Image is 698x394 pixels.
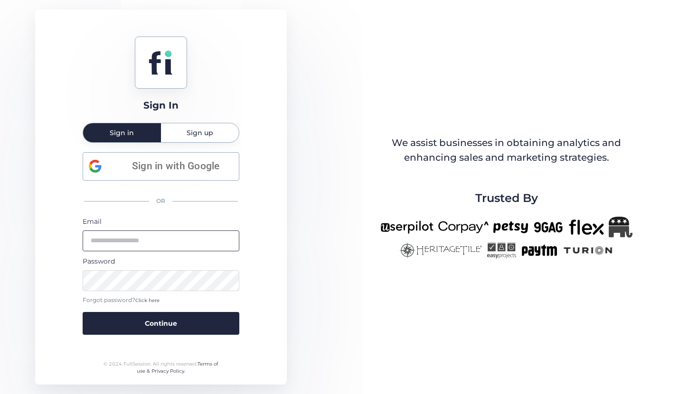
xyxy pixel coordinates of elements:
div: Email [83,216,239,227]
span: Sign in with Google [119,158,233,174]
span: Continue [145,318,177,329]
div: Password [83,256,239,266]
div: Sign In [143,98,179,113]
img: 9gag-new.png [533,217,564,238]
img: Republicanlogo-bw.png [609,217,632,238]
img: easyprojects-new.png [487,242,516,258]
img: corpay-new.png [438,217,489,238]
button: Continue [83,312,239,335]
img: turion-new.png [562,242,614,258]
img: paytm-new.png [521,242,557,258]
img: userpilot-new.png [380,217,434,238]
span: Sign up [187,129,213,136]
img: flex-new.png [569,217,604,238]
div: We assist businesses in obtaining analytics and enhancing sales and marketing strategies. [381,136,632,165]
span: Click here [135,297,160,303]
img: petsy-new.png [493,217,528,238]
div: © 2024 FullSession. All rights reserved. [99,360,222,375]
span: Trusted By [475,189,538,207]
img: heritagetile-new.png [399,242,482,258]
div: OR [83,191,239,211]
div: Forgot password? [83,296,239,305]
span: Sign in [110,129,134,136]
